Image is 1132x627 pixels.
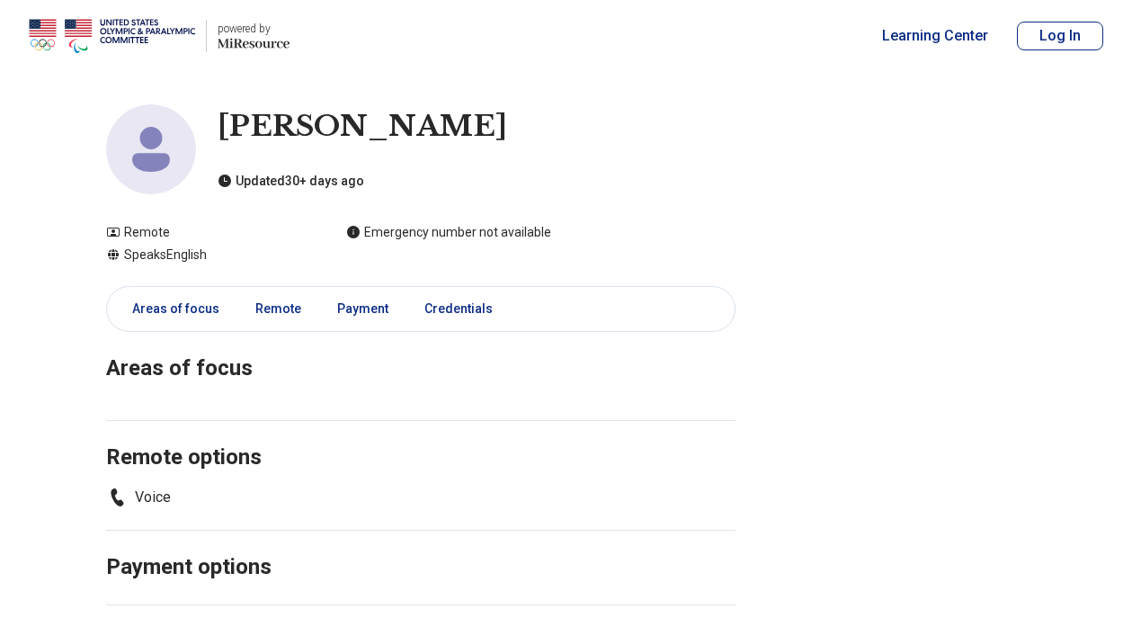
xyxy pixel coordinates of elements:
a: Payment [326,291,399,327]
a: Credentials [414,291,514,327]
h2: Payment options [106,509,735,583]
h2: Remote options [106,399,735,473]
button: Log In [1017,22,1103,50]
div: Updated 30+ days ago [218,168,364,194]
li: Voice [106,487,171,508]
div: Remote [106,223,310,242]
p: powered by [218,22,290,36]
h2: Areas of focus [106,310,735,384]
a: Learning Center [882,25,988,47]
h1: [PERSON_NAME] [218,108,507,146]
a: Remote [245,291,312,327]
div: Emergency number not available [346,223,551,242]
a: Areas of focus [111,291,230,327]
div: Speaks English [106,246,310,264]
a: Home page [29,7,290,65]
